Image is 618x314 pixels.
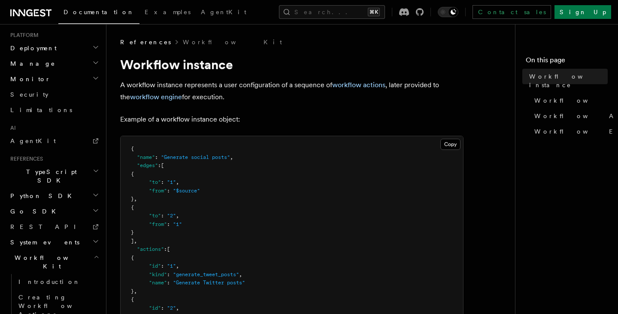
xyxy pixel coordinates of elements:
[473,5,551,19] a: Contact sales
[167,188,170,194] span: :
[529,72,608,89] span: Workflow instance
[239,271,242,277] span: ,
[534,96,609,105] span: Workflow
[158,162,161,168] span: :
[131,296,134,302] span: {
[230,154,233,160] span: ,
[10,223,83,230] span: REST API
[130,93,182,101] a: workflow engine
[149,280,167,286] span: "name"
[137,154,155,160] span: "name"
[10,91,48,98] span: Security
[167,263,176,269] span: "1"
[120,38,171,46] span: References
[554,5,611,19] a: Sign Up
[7,250,101,274] button: Workflow Kit
[10,137,56,144] span: AgentKit
[7,207,61,216] span: Go SDK
[7,168,93,185] span: TypeScript SDK
[7,155,43,162] span: References
[10,107,72,113] span: Limitations
[167,305,176,311] span: "2"
[137,246,164,252] span: "actions"
[7,75,51,83] span: Monitor
[531,108,608,124] a: WorkflowAction
[15,274,101,290] a: Introduction
[173,221,182,227] span: "1"
[167,213,176,219] span: "2"
[7,71,101,87] button: Monitor
[167,221,170,227] span: :
[131,255,134,261] span: {
[7,56,101,71] button: Manage
[7,133,101,149] a: AgentKit
[531,124,608,139] a: WorkflowEdge
[18,278,80,285] span: Introduction
[7,40,101,56] button: Deployment
[173,280,245,286] span: "Generate Twitter posts"
[134,196,137,202] span: ,
[7,87,101,102] a: Security
[120,79,463,103] p: A workflow instance represents a user configuration of a sequence of , later provided to the for ...
[120,57,463,72] h1: Workflow instance
[7,192,77,200] span: Python SDK
[139,3,196,23] a: Examples
[526,55,608,69] h4: On this page
[149,179,161,185] span: "to"
[137,162,158,168] span: "edges"
[120,113,463,125] p: Example of a workflow instance object:
[145,9,191,15] span: Examples
[149,213,161,219] span: "to"
[131,288,134,294] span: }
[149,188,167,194] span: "from"
[7,253,94,271] span: Workflow Kit
[149,221,167,227] span: "from"
[164,246,167,252] span: :
[279,5,385,19] button: Search...⌘K
[167,271,170,277] span: :
[161,179,164,185] span: :
[149,305,161,311] span: "id"
[176,263,179,269] span: ,
[64,9,134,15] span: Documentation
[149,263,161,269] span: "id"
[7,219,101,235] a: REST API
[134,238,137,244] span: ,
[7,44,57,52] span: Deployment
[173,271,239,277] span: "generate_tweet_posts"
[131,196,134,202] span: }
[7,59,55,68] span: Manage
[440,139,460,150] button: Copy
[167,280,170,286] span: :
[58,3,139,24] a: Documentation
[131,238,134,244] span: ]
[131,204,134,210] span: {
[7,164,101,188] button: TypeScript SDK
[196,3,251,23] a: AgentKit
[155,154,158,160] span: :
[131,171,134,177] span: {
[161,263,164,269] span: :
[7,238,79,247] span: System events
[176,305,179,311] span: ,
[131,229,134,235] span: }
[7,32,39,39] span: Platform
[173,188,200,194] span: "$source"
[7,235,101,250] button: System events
[161,154,230,160] span: "Generate social posts"
[161,162,164,168] span: [
[438,7,458,17] button: Toggle dark mode
[183,38,282,46] a: Workflow Kit
[134,288,137,294] span: ,
[161,213,164,219] span: :
[7,102,101,118] a: Limitations
[332,81,385,89] a: workflow actions
[131,146,134,152] span: {
[161,305,164,311] span: :
[531,93,608,108] a: Workflow
[7,204,101,219] button: Go SDK
[176,213,179,219] span: ,
[167,246,170,252] span: [
[176,179,179,185] span: ,
[526,69,608,93] a: Workflow instance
